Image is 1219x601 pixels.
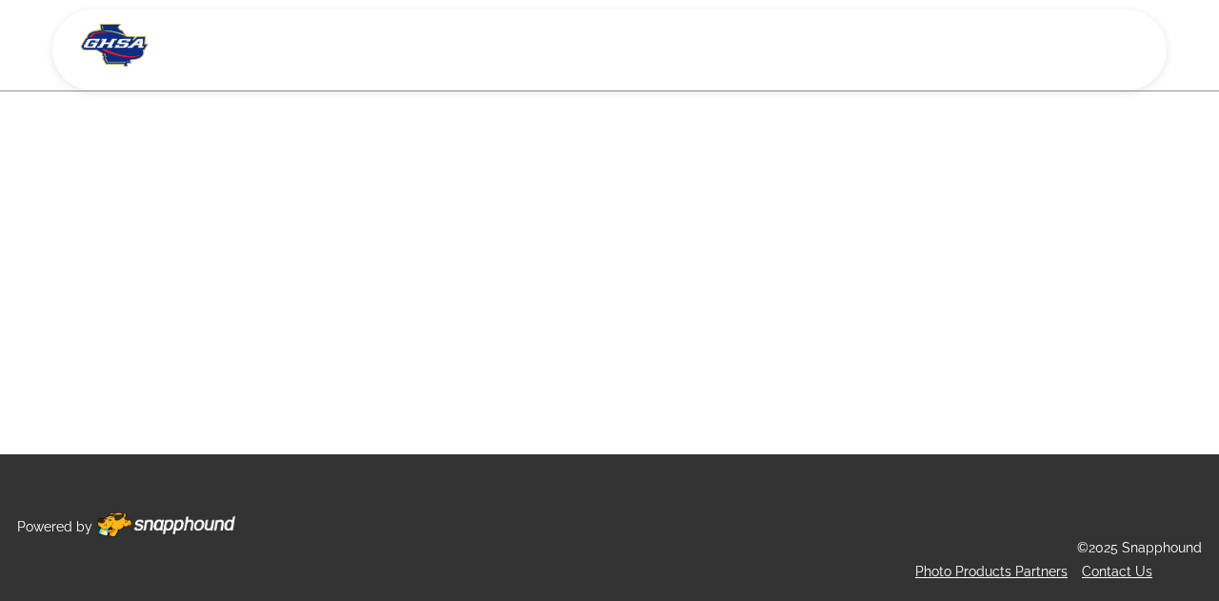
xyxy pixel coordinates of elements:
[915,564,1068,579] a: Photo Products Partners
[17,515,92,539] p: Powered by
[1082,564,1152,579] a: Contact Us
[81,24,149,67] img: Snapphound Logo
[97,512,235,537] img: Footer
[1077,536,1202,560] p: ©2025 Snapphound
